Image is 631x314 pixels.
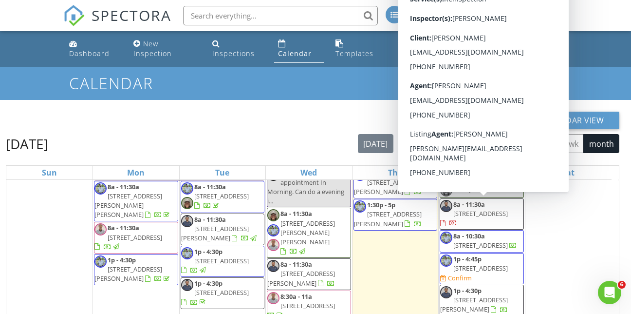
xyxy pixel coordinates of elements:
[498,39,538,58] div: Support Center
[618,281,626,289] span: 6
[181,247,249,275] a: 1p - 4:30p [STREET_ADDRESS]
[335,49,373,58] div: Templates
[358,134,393,153] button: [DATE]
[505,112,620,129] button: New Calendar View
[367,200,395,209] span: 1:30p - 5p
[557,134,584,153] button: 4 wk
[280,292,312,301] span: 8:30a - 11a
[440,274,472,283] a: Confirm
[267,269,335,287] span: [STREET_ADDRESS][PERSON_NAME]
[194,256,249,265] span: [STREET_ADDRESS]
[560,166,576,179] a: Saturday
[524,134,557,153] button: cal wk
[194,182,226,191] span: 8a - 11:30a
[63,13,171,34] a: SPECTORA
[598,281,621,304] iframe: Intercom live chat
[94,182,171,219] a: 8a - 11:30a [STREET_ADDRESS][PERSON_NAME][PERSON_NAME]
[194,192,249,200] span: [STREET_ADDRESS]
[194,279,223,288] span: 1p - 4:30p
[481,77,561,90] div: Calendar Settings
[491,6,554,16] div: [PERSON_NAME]
[440,230,524,252] a: 8a - 10:30a [STREET_ADDRESS]
[94,182,107,195] img: matthew.jpg
[69,75,561,92] h1: Calendar
[354,200,422,228] a: 1:30p - 5p [STREET_ADDRESS][PERSON_NAME]
[353,199,438,231] a: 1:30p - 5p [STREET_ADDRESS][PERSON_NAME]
[267,292,279,304] img: mt_headshot_mar_2023.jpg
[354,210,422,228] span: [STREET_ADDRESS][PERSON_NAME]
[440,184,452,196] img: 5852373221216282116.jpeg
[94,255,107,268] img: matthew.jpg
[280,260,312,269] span: 8a - 11:30a
[94,192,162,219] span: [STREET_ADDRESS][PERSON_NAME][PERSON_NAME]
[94,181,178,222] a: 8a - 11:30a [STREET_ADDRESS][PERSON_NAME][PERSON_NAME]
[94,222,178,254] a: 8a - 11:30a [STREET_ADDRESS]
[194,215,226,224] span: 8a - 11:30a
[125,166,147,179] a: Monday
[194,288,249,297] span: [STREET_ADDRESS]
[453,209,508,218] span: [STREET_ADDRESS]
[354,200,366,213] img: matthew.jpg
[267,224,279,236] img: matthew.jpg
[69,49,110,58] div: Dashboard
[398,49,427,58] div: Settings
[280,209,335,255] a: 8a - 11:30a [STREET_ADDRESS][PERSON_NAME][PERSON_NAME]
[181,215,258,242] a: 8a - 11:30a [STREET_ADDRESS][PERSON_NAME]
[181,246,265,277] a: 1p - 4:30p [STREET_ADDRESS]
[181,182,193,195] img: matthew.jpg
[453,200,485,209] span: 8a - 11:30a
[440,200,508,227] a: 8a - 11:30a [STREET_ADDRESS]
[453,286,482,295] span: 1p - 4:30p
[267,208,351,258] a: 8a - 11:30a [STREET_ADDRESS][PERSON_NAME][PERSON_NAME]
[181,277,265,309] a: 1p - 4:30p [STREET_ADDRESS]
[453,241,508,250] span: [STREET_ADDRESS]
[440,253,524,285] a: 1p - 4:45p [STREET_ADDRESS] Confirm
[181,247,193,259] img: matthew.jpg
[453,255,508,273] a: 1p - 4:45p [STREET_ADDRESS]
[63,5,85,26] img: The Best Home Inspection Software - Spectora
[332,35,386,63] a: Templates
[181,215,193,227] img: preston.jpg
[181,181,265,213] a: 8a - 11:30a [STREET_ADDRESS]
[453,184,473,193] span: 8a - 8p
[453,255,482,263] span: 1p - 4:45p
[212,49,255,58] div: Inspections
[464,16,561,25] div: Marathon Property Inspectors
[94,223,107,235] img: mt_headshot_mar_2023.jpg
[440,286,452,298] img: preston.jpg
[181,197,193,209] img: 5852373221216282116.jpeg
[471,134,496,153] button: day
[480,76,562,91] a: Calendar Settings
[108,182,139,191] span: 8a - 11:30a
[354,178,422,196] span: [STREET_ADDRESS][PERSON_NAME]
[194,247,223,256] span: 1p - 4:30p
[194,182,249,210] a: 8a - 11:30a [STREET_ADDRESS]
[181,279,193,291] img: preston.jpg
[280,301,335,310] span: [STREET_ADDRESS]
[440,200,452,212] img: preston.jpg
[108,223,139,232] span: 8a - 11:30a
[92,5,171,25] span: SPECTORA
[298,166,319,179] a: Wednesday
[181,224,249,242] span: [STREET_ADDRESS][PERSON_NAME]
[267,169,344,206] span: Have appointment In Morning. Can do a evening i...
[130,35,200,63] a: New Inspection
[422,134,445,154] button: Next month
[208,35,266,63] a: Inspections
[181,279,249,306] a: 1p - 4:30p [STREET_ADDRESS]
[399,134,422,154] button: Previous month
[133,39,172,58] div: New Inspection
[450,134,472,153] button: list
[583,134,619,153] button: month
[394,35,439,63] a: Settings
[278,49,312,58] div: Calendar
[353,167,438,199] a: [STREET_ADDRESS][PERSON_NAME]
[108,255,136,264] span: 1p - 4:30p
[440,232,452,244] img: matthew.jpg
[476,184,485,193] span: Off
[446,35,486,63] a: Profile
[6,134,48,154] h2: [DATE]
[267,239,279,251] img: mt_headshot_mar_2023.jpg
[440,295,508,314] span: [STREET_ADDRESS][PERSON_NAME]
[453,232,485,240] span: 8a - 10:30a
